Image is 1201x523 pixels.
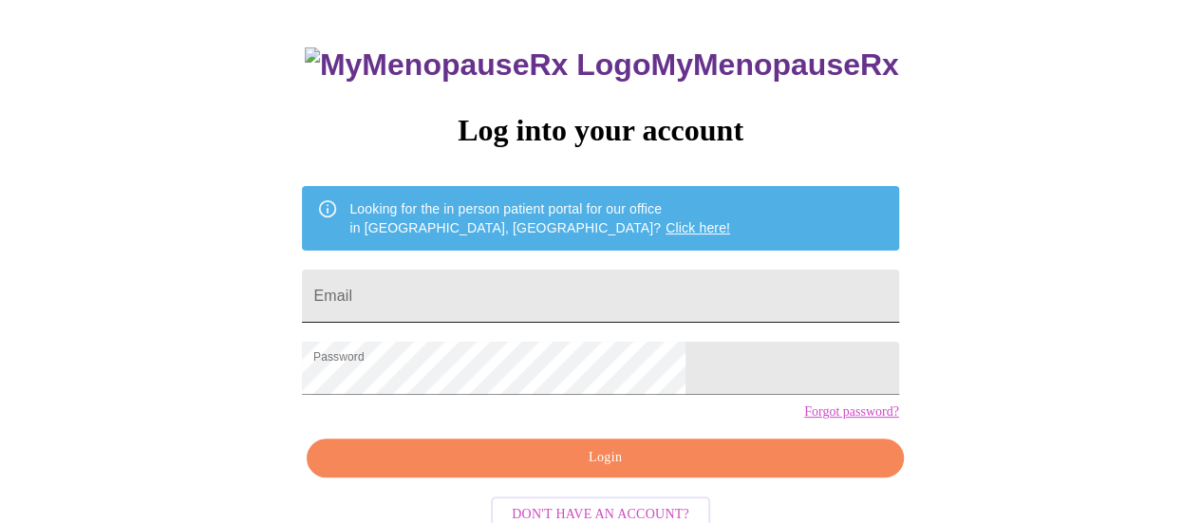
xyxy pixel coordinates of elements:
span: Login [328,446,881,470]
a: Click here! [666,220,730,235]
button: Login [307,439,903,477]
div: Looking for the in person patient portal for our office in [GEOGRAPHIC_DATA], [GEOGRAPHIC_DATA]? [349,192,730,245]
h3: MyMenopauseRx [305,47,899,83]
a: Forgot password? [804,404,899,420]
h3: Log into your account [302,113,898,148]
img: MyMenopauseRx Logo [305,47,650,83]
a: Don't have an account? [486,505,715,521]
